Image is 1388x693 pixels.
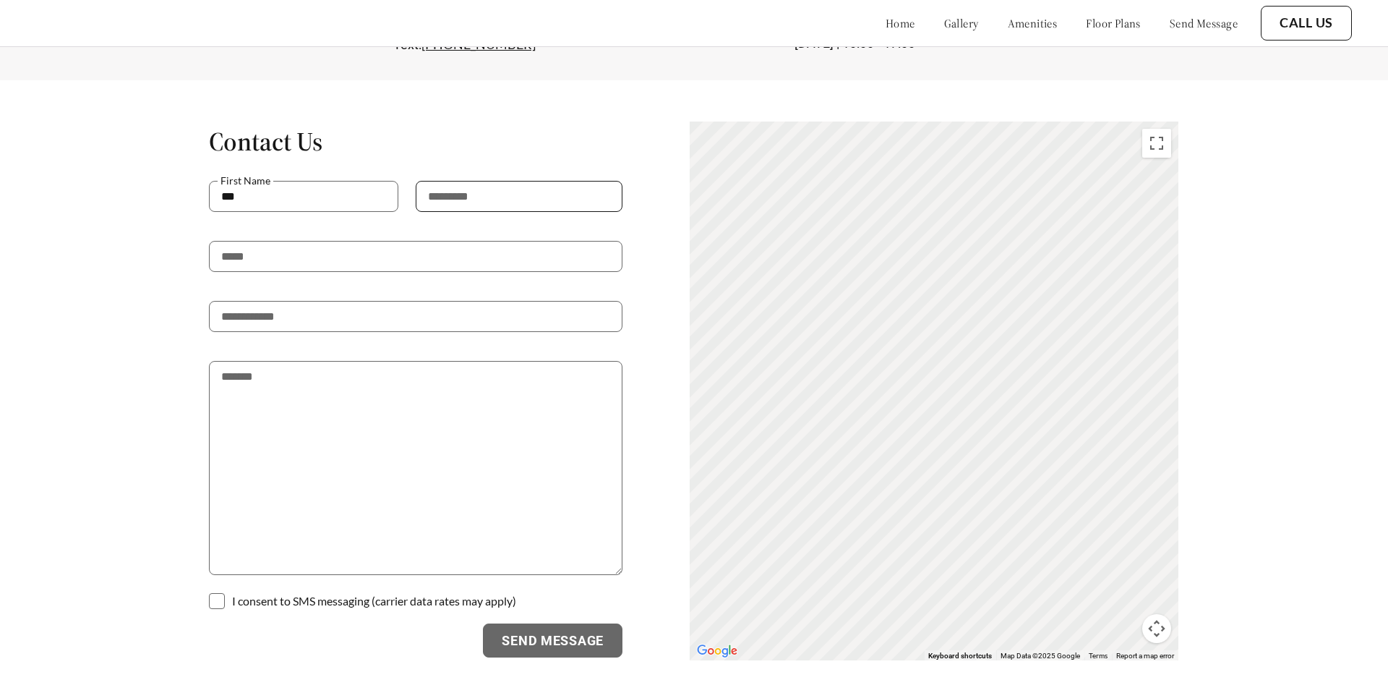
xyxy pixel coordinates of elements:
[1001,652,1080,660] span: Map Data ©2025 Google
[794,24,995,50] div: [DATE] - [DATE] - [DATE] - [DATE] - [DATE] | 10:00 - 17:00
[886,16,915,30] a: home
[1261,6,1352,41] button: Call Us
[693,642,741,660] img: Google
[1008,16,1058,30] a: amenities
[483,624,622,658] button: Send Message
[1086,16,1141,30] a: floor plans
[1142,614,1171,643] button: Map camera controls
[1170,16,1238,30] a: send message
[944,16,979,30] a: gallery
[1280,15,1333,31] a: Call Us
[928,651,992,661] button: Keyboard shortcuts
[693,642,741,660] a: Open this area in Google Maps (opens a new window)
[1116,652,1174,660] a: Report a map error
[1089,651,1108,660] a: Terms (opens in new tab)
[1142,129,1171,158] button: Toggle fullscreen view
[209,125,622,158] h1: Contact Us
